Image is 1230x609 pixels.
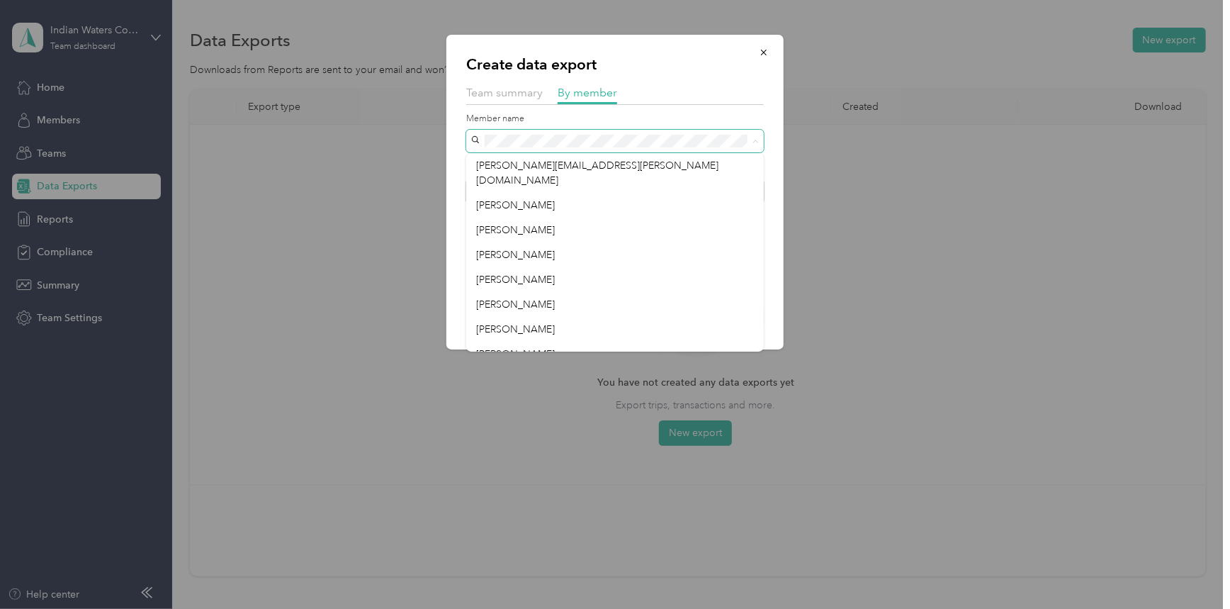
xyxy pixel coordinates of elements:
[1151,530,1230,609] iframe: Everlance-gr Chat Button Frame
[476,199,555,211] span: [PERSON_NAME]
[476,348,555,360] span: [PERSON_NAME]
[558,86,617,99] span: By member
[476,323,555,335] span: [PERSON_NAME]
[466,86,543,99] span: Team summary
[466,55,764,74] p: Create data export
[476,274,555,286] span: [PERSON_NAME]
[476,249,555,261] span: [PERSON_NAME]
[466,113,764,125] label: Member name
[476,298,555,311] span: [PERSON_NAME]
[476,160,718,186] span: [PERSON_NAME][EMAIL_ADDRESS][PERSON_NAME][DOMAIN_NAME]
[476,224,555,236] span: [PERSON_NAME]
